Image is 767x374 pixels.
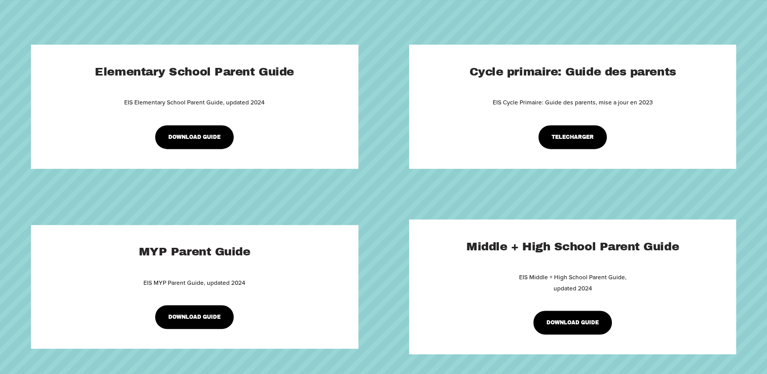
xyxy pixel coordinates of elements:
[428,97,716,108] p: EIS Cycle Primaire: Guide des parents, mise a jour en 2023
[50,97,338,108] p: EIS Elementary School Parent Guide, updated 2024
[155,305,234,329] a: DOWNLOAD GUIDE
[50,277,338,288] p: EIS MYP Parent Guide, updated 2024
[428,64,716,80] h2: Cycle primaire: Guide des parents
[428,272,716,293] p: EIS Middle + High School Parent Guide, updated 2024
[538,125,607,149] a: TELECHARGER
[428,239,716,254] h2: Middle + High School Parent Guide
[533,311,612,334] a: DOWNLOAD GUIDE
[50,244,338,259] h2: MYP Parent Guide
[50,64,338,80] h2: Elementary School Parent Guide
[155,125,234,149] a: DOWNLOAD GUIDE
